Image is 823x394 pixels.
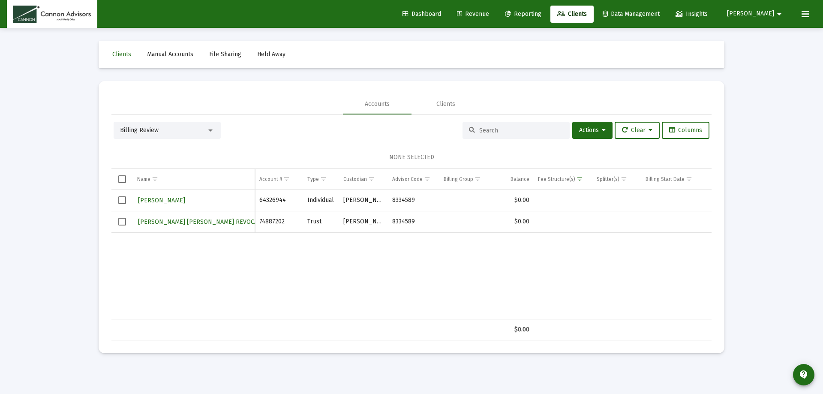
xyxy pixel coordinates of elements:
[622,126,652,134] span: Clear
[118,218,126,226] div: Select row
[152,176,158,182] span: Show filter options for column 'Name'
[137,194,186,207] button: [PERSON_NAME]
[662,122,709,139] button: Columns
[112,51,131,58] span: Clients
[259,176,282,183] div: Account #
[339,169,388,189] td: Column Custodian
[13,6,91,23] img: Dashboard
[498,6,548,23] a: Reporting
[138,218,287,226] span: [PERSON_NAME] [PERSON_NAME] REVOCABLE TRUST
[557,10,587,18] span: Clients
[621,176,627,182] span: Show filter options for column 'Splitter(s)'
[774,6,784,23] mat-icon: arrow_drop_down
[402,10,441,18] span: Dashboard
[450,6,496,23] a: Revenue
[615,122,660,139] button: Clear
[424,176,430,182] span: Show filter options for column 'Advisor Code'
[479,127,563,134] input: Search
[255,190,303,211] td: 64326944
[676,10,708,18] span: Insights
[339,190,388,211] td: [PERSON_NAME]
[799,370,809,380] mat-icon: contact_support
[303,211,339,232] td: Trust
[436,100,455,108] div: Clients
[709,169,774,189] td: Column Payment Source
[579,126,606,134] span: Actions
[439,169,496,189] td: Column Billing Group
[396,6,448,23] a: Dashboard
[572,122,613,139] button: Actions
[320,176,327,182] span: Show filter options for column 'Type'
[118,153,705,162] div: NONE SELECTED
[534,169,592,189] td: Column Fee Structure(s)
[496,169,534,189] td: Column Balance
[597,176,619,183] div: Splitter(s)
[118,175,126,183] div: Select all
[368,176,375,182] span: Show filter options for column 'Custodian'
[457,10,489,18] span: Revenue
[202,46,248,63] a: File Sharing
[365,100,390,108] div: Accounts
[307,176,319,183] div: Type
[392,176,423,183] div: Advisor Code
[118,196,126,204] div: Select row
[444,176,473,183] div: Billing Group
[250,46,292,63] a: Held Away
[646,176,685,183] div: Billing Start Date
[283,176,290,182] span: Show filter options for column 'Account #'
[603,10,660,18] span: Data Management
[303,190,339,211] td: Individual
[496,211,534,232] td: $0.00
[577,176,583,182] span: Show filter options for column 'Fee Structure(s)'
[501,325,529,334] div: $0.00
[596,6,667,23] a: Data Management
[388,169,439,189] td: Column Advisor Code
[111,169,712,340] div: Data grid
[339,211,388,232] td: [PERSON_NAME]
[140,46,200,63] a: Manual Accounts
[388,211,439,232] td: 8334589
[592,169,641,189] td: Column Splitter(s)
[255,169,303,189] td: Column Account #
[343,176,367,183] div: Custodian
[147,51,193,58] span: Manual Accounts
[303,169,339,189] td: Column Type
[209,51,241,58] span: File Sharing
[550,6,594,23] a: Clients
[505,10,541,18] span: Reporting
[717,5,795,22] button: [PERSON_NAME]
[138,197,185,204] span: [PERSON_NAME]
[257,51,285,58] span: Held Away
[255,211,303,232] td: 74887202
[686,176,692,182] span: Show filter options for column 'Billing Start Date'
[105,46,138,63] a: Clients
[511,176,529,183] div: Balance
[641,169,709,189] td: Column Billing Start Date
[669,6,715,23] a: Insights
[669,126,702,134] span: Columns
[496,190,534,211] td: $0.00
[137,176,150,183] div: Name
[120,126,159,134] span: Billing Review
[538,176,575,183] div: Fee Structure(s)
[475,176,481,182] span: Show filter options for column 'Billing Group'
[388,190,439,211] td: 8334589
[727,10,774,18] span: [PERSON_NAME]
[133,169,255,189] td: Column Name
[137,216,288,228] button: [PERSON_NAME] [PERSON_NAME] REVOCABLE TRUST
